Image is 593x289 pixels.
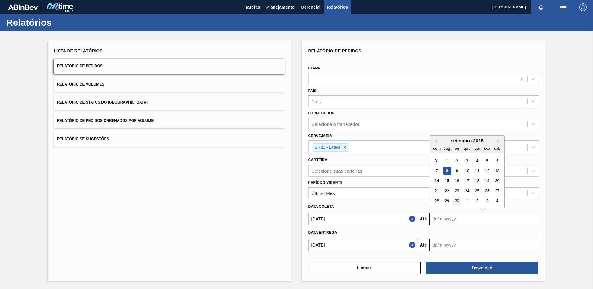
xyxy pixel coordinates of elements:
[308,48,362,53] span: Relatório de Pedidos
[497,139,501,143] button: Next Month
[433,177,441,185] div: Choose domingo, 14 de setembro de 2025
[409,239,417,251] button: Close
[473,167,481,175] div: Choose quinta-feira, 11 de setembro de 2025
[417,213,430,225] button: Até
[433,167,441,175] div: Choose domingo, 7 de setembro de 2025
[308,158,328,162] label: Carteira
[312,99,321,104] div: País
[493,167,502,175] div: Choose sábado, 13 de setembro de 2025
[301,3,321,11] span: Gerencial
[6,19,116,26] h1: Relatórios
[473,157,481,165] div: Choose quinta-feira, 4 de setembro de 2025
[483,167,491,175] div: Choose sexta-feira, 12 de setembro de 2025
[483,157,491,165] div: Choose sexta-feira, 5 de setembro de 2025
[430,138,504,143] div: setembro 2025
[443,144,451,153] div: seg
[473,144,481,153] div: qui
[245,3,260,11] span: Tarefas
[493,197,502,205] div: Choose sábado, 4 de outubro de 2025
[308,180,343,185] label: Período Vigente
[443,187,451,195] div: Choose segunda-feira, 22 de setembro de 2025
[493,187,502,195] div: Choose sábado, 27 de setembro de 2025
[54,113,285,128] button: Relatório de Pedidos Originados por Volume
[473,177,481,185] div: Choose quinta-feira, 18 de setembro de 2025
[57,64,103,68] span: Relatório de Pedidos
[266,3,295,11] span: Planejamento
[433,139,437,143] button: Previous Month
[54,95,285,110] button: Relatório de Status do [GEOGRAPHIC_DATA]
[432,156,502,206] div: month 2025-09
[453,187,461,195] div: Choose terça-feira, 23 de setembro de 2025
[453,177,461,185] div: Choose terça-feira, 16 de setembro de 2025
[493,144,502,153] div: sab
[308,204,334,209] span: Data coleta
[531,3,551,11] button: Notificações
[463,157,471,165] div: Choose quarta-feira, 3 de setembro de 2025
[463,177,471,185] div: Choose quarta-feira, 17 de setembro de 2025
[483,187,491,195] div: Choose sexta-feira, 26 de setembro de 2025
[560,3,567,11] img: userActions
[443,157,451,165] div: Choose segunda-feira, 1 de setembro de 2025
[308,239,417,251] input: dd/mm/yyyy
[493,177,502,185] div: Choose sábado, 20 de setembro de 2025
[426,262,538,274] button: Download
[409,213,417,225] button: Close
[463,187,471,195] div: Choose quarta-feira, 24 de setembro de 2025
[463,144,471,153] div: qua
[308,230,337,235] span: Data entrega
[453,167,461,175] div: Choose terça-feira, 9 de setembro de 2025
[8,4,38,10] img: TNhmsLtSVTkK8tSr43FrP2fwEKptu5GPRR3wAAAABJRU5ErkJggg==
[312,168,362,173] div: Selecione suas carteiras
[493,157,502,165] div: Choose sábado, 6 de setembro de 2025
[433,157,441,165] div: Choose domingo, 31 de agosto de 2025
[54,131,285,147] button: Relatório de Sugestões
[483,177,491,185] div: Choose sexta-feira, 19 de setembro de 2025
[57,137,109,141] span: Relatório de Sugestões
[443,197,451,205] div: Choose segunda-feira, 29 de setembro de 2025
[473,187,481,195] div: Choose quinta-feira, 25 de setembro de 2025
[433,144,441,153] div: dom
[463,197,471,205] div: Choose quarta-feira, 1 de outubro de 2025
[453,197,461,205] div: Choose terça-feira, 30 de setembro de 2025
[57,82,104,87] span: Relatório de Volumes
[579,3,587,11] img: Logout
[313,144,341,151] div: BR21 - Lages
[417,239,430,251] button: Até
[473,197,481,205] div: Choose quinta-feira, 2 de outubro de 2025
[453,157,461,165] div: Choose terça-feira, 2 de setembro de 2025
[308,111,335,115] label: Fornecedor
[443,177,451,185] div: Choose segunda-feira, 15 de setembro de 2025
[57,118,154,123] span: Relatório de Pedidos Originados por Volume
[312,122,359,127] div: Selecione o fornecedor
[483,197,491,205] div: Choose sexta-feira, 3 de outubro de 2025
[308,89,317,93] label: País
[453,144,461,153] div: ter
[463,167,471,175] div: Choose quarta-feira, 10 de setembro de 2025
[308,134,332,138] label: Cervejaria
[483,144,491,153] div: sex
[430,239,538,251] input: dd/mm/yyyy
[430,213,538,225] input: dd/mm/yyyy
[327,3,348,11] span: Relatórios
[312,191,335,196] div: Último Mês
[54,48,103,53] span: Lista de Relatórios
[308,262,421,274] button: Limpar
[308,66,320,70] label: Etapa
[54,77,285,92] button: Relatório de Volumes
[433,197,441,205] div: Choose domingo, 28 de setembro de 2025
[54,59,285,74] button: Relatório de Pedidos
[433,187,441,195] div: Choose domingo, 21 de setembro de 2025
[443,167,451,175] div: Choose segunda-feira, 8 de setembro de 2025
[308,213,417,225] input: dd/mm/yyyy
[57,100,148,104] span: Relatório de Status do [GEOGRAPHIC_DATA]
